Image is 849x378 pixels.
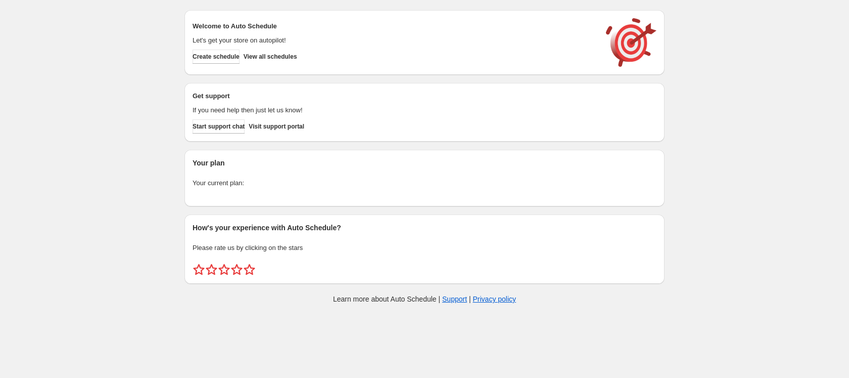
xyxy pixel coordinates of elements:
[193,178,656,188] p: Your current plan:
[193,158,656,168] h2: Your plan
[193,53,240,61] span: Create schedule
[249,119,304,134] a: Visit support portal
[193,21,596,31] h2: Welcome to Auto Schedule
[193,122,245,131] span: Start support chat
[193,105,596,115] p: If you need help then just let us know!
[333,294,516,304] p: Learn more about Auto Schedule | |
[442,295,467,303] a: Support
[244,50,297,64] button: View all schedules
[244,53,297,61] span: View all schedules
[193,119,245,134] a: Start support chat
[193,223,656,233] h2: How's your experience with Auto Schedule?
[193,243,656,253] p: Please rate us by clicking on the stars
[193,35,596,46] p: Let's get your store on autopilot!
[193,50,240,64] button: Create schedule
[193,91,596,101] h2: Get support
[473,295,516,303] a: Privacy policy
[249,122,304,131] span: Visit support portal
